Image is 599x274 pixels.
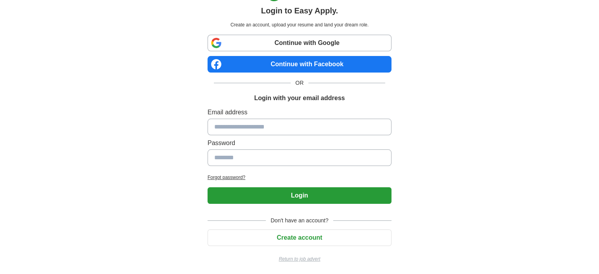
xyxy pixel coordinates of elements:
h1: Login to Easy Apply. [261,5,338,17]
button: Login [208,187,391,204]
a: Continue with Google [208,35,391,51]
a: Continue with Facebook [208,56,391,73]
button: Create account [208,229,391,246]
h1: Login with your email address [254,93,345,103]
span: Don't have an account? [266,216,333,225]
span: OR [291,79,308,87]
a: Return to job advert [208,255,391,263]
a: Forgot password? [208,174,391,181]
p: Create an account, upload your resume and land your dream role. [209,21,390,28]
label: Password [208,138,391,148]
label: Email address [208,108,391,117]
a: Create account [208,234,391,241]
